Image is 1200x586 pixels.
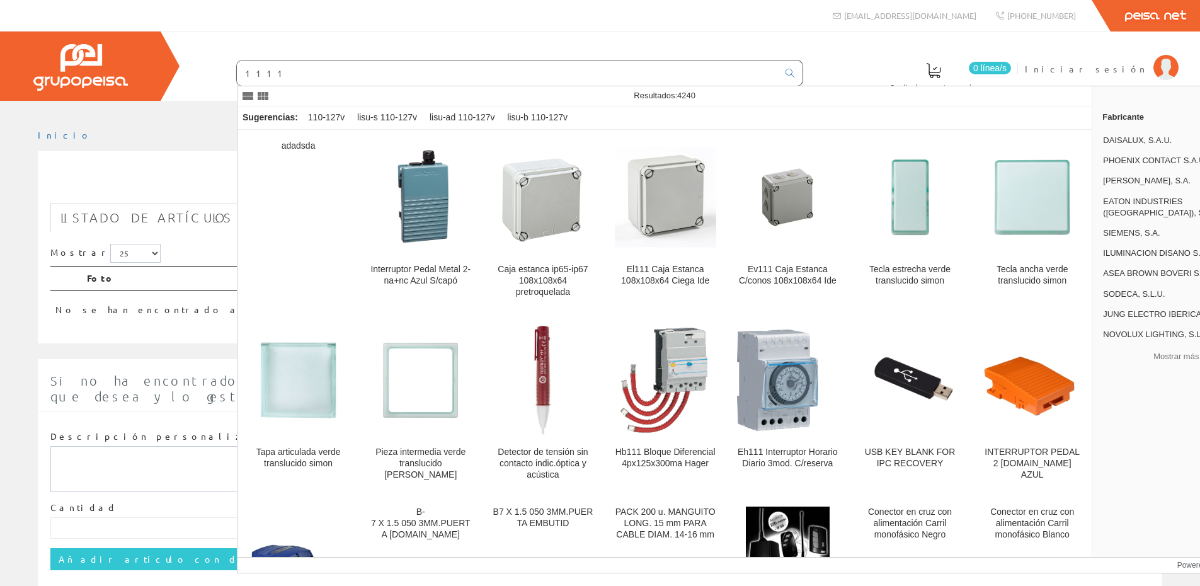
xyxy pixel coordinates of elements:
input: Añadir artículo con descripción personalizada [50,548,461,570]
div: Ev111 Caja Estanca C/conos 108x108x64 Ide [737,264,838,287]
div: Conector en cruz con alimentación Carril monofásico Negro [859,507,961,541]
span: Si no ha encontrado algún artículo en nuestro catálogo introduzca aquí la cantidad y la descripci... [50,373,1147,404]
img: Grupo Peisa [33,44,128,91]
div: adadsda [248,141,349,152]
div: Detector de tensión sin contacto indic.óptica y acústica [492,447,593,481]
img: Hb111 Bloque Diferencial 4px125x300ma Hager [619,325,712,435]
input: Buscar ... [237,60,778,86]
img: INTERRUPTOR PEDAL 2 NA.NC AZUL [981,330,1083,431]
a: El111 Caja Estanca 108x108x64 Ciega Ide El111 Caja Estanca 108x108x64 Ciega Ide [605,130,726,313]
label: Descripción personalizada [50,430,274,443]
a: Detector de tensión sin contacto indic.óptica y acústica Detector de tensión sin contacto indic.ó... [482,313,603,495]
a: Tecla estrecha verde translucido simon Tecla estrecha verde translucido simon [849,130,971,313]
span: Pedido actual [891,81,976,93]
div: USB KEY BLANK FOR IPC RECOVERY [859,447,961,469]
img: Caja estanca ip65-ip67 108x108x64 pretroquelada [492,146,593,248]
span: Iniciar sesión [1025,62,1147,75]
div: Tecla estrecha verde translucido simon [859,264,961,287]
a: Iniciar sesión [1025,52,1179,64]
span: 4240 [677,91,695,100]
img: USB KEY BLANK FOR IPC RECOVERY [859,330,961,431]
a: Caja estanca ip65-ip67 108x108x64 pretroquelada Caja estanca ip65-ip67 108x108x64 pretroquelada [482,130,603,313]
span: 0 línea/s [969,62,1011,74]
div: B-7 X 1.5 050 3MM.PUERTA [DOMAIN_NAME] [370,507,471,541]
h1: ASE50-M10 [50,171,1150,197]
a: Pieza intermedia verde translucido simon Pieza intermedia verde translucido [PERSON_NAME] [360,313,481,495]
td: No se han encontrado artículos, pruebe con otra búsqueda [50,290,1033,321]
a: Inicio [38,129,91,141]
a: adadsda [237,130,359,313]
div: Eh111 Interruptor Horario Diario 3mod. C/reserva [737,447,838,469]
span: [EMAIL_ADDRESS][DOMAIN_NAME] [844,10,976,21]
img: Interruptor Pedal Metal 2-na+nc Azul S/capó [370,146,471,248]
img: Pieza intermedia verde translucido simon [370,330,471,431]
a: USB KEY BLANK FOR IPC RECOVERY USB KEY BLANK FOR IPC RECOVERY [849,313,971,495]
a: Tapa articulada verde translucido simon Tapa articulada verde translucido simon [237,313,359,495]
div: lisu-b 110-127v [502,106,573,129]
a: INTERRUPTOR PEDAL 2 NA.NC AZUL INTERRUPTOR PEDAL 2 [DOMAIN_NAME] AZUL [971,313,1093,495]
a: Hb111 Bloque Diferencial 4px125x300ma Hager Hb111 Bloque Diferencial 4px125x300ma Hager [605,313,726,495]
div: PACK 200 u. MANGUITO LONG. 15 mm PARA CABLE DIAM. 14-16 mm [615,507,716,541]
img: Tecla ancha verde translucido simon [981,146,1083,248]
div: Hb111 Bloque Diferencial 4px125x300ma Hager [615,447,716,469]
img: Tecla estrecha verde translucido simon [859,146,961,248]
a: Listado de artículos [50,203,243,233]
div: Conector en cruz con alimentación Carril monofásico Blanco [981,507,1083,541]
a: Interruptor Pedal Metal 2-na+nc Azul S/capó Interruptor Pedal Metal 2-na+nc Azul S/capó [360,130,481,313]
div: 110-127v [303,106,350,129]
a: Eh111 Interruptor Horario Diario 3mod. C/reserva Eh111 Interruptor Horario Diario 3mod. C/reserva [727,313,849,495]
img: El111 Caja Estanca 108x108x64 Ciega Ide [615,146,716,248]
div: INTERRUPTOR PEDAL 2 [DOMAIN_NAME] AZUL [981,447,1083,481]
th: Foto [82,267,1033,290]
img: Eh111 Interruptor Horario Diario 3mod. C/reserva [737,330,838,431]
div: Caja estanca ip65-ip67 108x108x64 pretroquelada [492,264,593,298]
div: Tecla ancha verde translucido simon [981,264,1083,287]
span: Resultados: [634,91,695,100]
a: Tecla ancha verde translucido simon Tecla ancha verde translucido simon [971,130,1093,313]
div: B7 X 1.5 050 3MM.PUERTA EMBUTID [492,507,593,529]
img: Detector de tensión sin contacto indic.óptica y acústica [529,323,557,437]
div: Sugerencias: [237,109,300,127]
div: El111 Caja Estanca 108x108x64 Ciega Ide [615,264,716,287]
div: Interruptor Pedal Metal 2-na+nc Azul S/capó [370,264,471,287]
label: Cantidad [50,502,117,514]
a: Ev111 Caja Estanca C/conos 108x108x64 Ide Ev111 Caja Estanca C/conos 108x108x64 Ide [727,130,849,313]
div: Pieza intermedia verde translucido [PERSON_NAME] [370,447,471,481]
img: Tapa articulada verde translucido simon [248,330,349,431]
div: lisu-ad 110-127v [425,106,500,129]
img: Ev111 Caja Estanca C/conos 108x108x64 Ide [737,146,838,248]
span: [PHONE_NUMBER] [1007,10,1076,21]
div: lisu-s 110-127v [352,106,422,129]
label: Mostrar [50,244,161,263]
select: Mostrar [110,244,161,263]
div: Tapa articulada verde translucido simon [248,447,349,469]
